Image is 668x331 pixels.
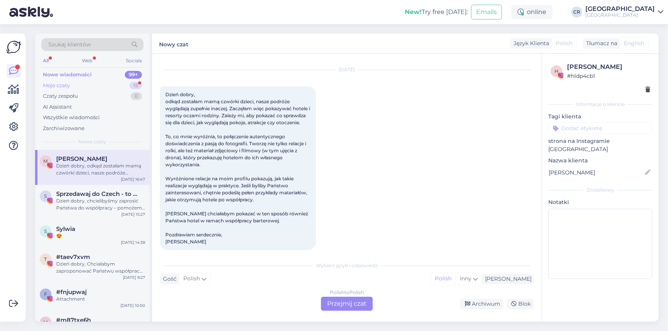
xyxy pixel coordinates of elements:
[330,289,364,296] div: Polish to Polish
[583,39,617,48] div: Tłumacz na
[159,38,188,49] label: Nowy czat
[160,275,177,283] div: Gość
[43,103,72,111] div: AI Assistant
[585,6,655,12] div: [GEOGRAPHIC_DATA]
[56,317,91,324] span: #m87txe6h
[56,162,145,176] div: Dzień dobry, odkąd zostałam mamą czwórki dzieci, nasze podróże wyglądają zupełnie inaczej. Zaczęł...
[556,39,572,48] span: Polish
[43,114,100,121] div: Wszystkie wiadomości
[56,289,87,296] span: #fnjupwaj
[43,82,70,90] div: Moje czaty
[44,193,47,199] span: S
[405,8,422,16] b: New!
[571,7,582,18] div: CR
[131,92,142,100] div: 0
[48,40,91,49] span: Szukaj klientów
[165,92,311,245] span: Dzień dobry, odkąd zostałam mamą czwórki dzieci, nasze podróże wyglądają zupełnie inaczej. Zaczęł...
[183,275,200,283] span: Polish
[41,56,50,66] div: All
[44,291,47,297] span: f
[56,254,90,261] span: #taev7xvm
[507,299,534,309] div: Blok
[121,239,145,245] div: [DATE] 14:38
[124,56,144,66] div: Socials
[79,138,106,145] span: Nowe czaty
[567,72,650,80] div: # hldp4cb1
[44,228,47,234] span: S
[548,198,652,206] p: Notatki
[482,275,532,283] div: [PERSON_NAME]
[548,187,652,194] div: Dodatkowy
[548,137,652,145] p: strona na Instagramie
[549,168,643,177] input: Dodaj nazwę
[555,68,558,74] span: h
[121,176,145,182] div: [DATE] 16:47
[460,275,471,282] span: Inny
[56,197,145,211] div: Dzień dobry, chcielibyśmy zaprosić Państwa do współpracy – pomożemy dotrzeć do czeskich i [DEMOGR...
[120,303,145,308] div: [DATE] 10:50
[431,273,455,285] div: Polish
[121,211,145,217] div: [DATE] 15:27
[548,122,652,134] input: Dodać etykietę
[129,82,142,90] div: 15
[548,113,652,121] p: Tagi klienta
[123,275,145,280] div: [DATE] 9:27
[43,92,78,100] div: Czaty zespołu
[511,5,553,19] div: online
[548,157,652,165] p: Nazwa klienta
[43,125,85,132] div: Zarchiwizowane
[160,66,534,73] div: [DATE]
[56,155,107,162] span: Monika Kowalewska
[624,39,644,48] span: English
[56,296,145,303] div: Attachment
[125,71,142,79] div: 99+
[567,62,650,72] div: [PERSON_NAME]
[56,232,145,239] div: 😍
[44,256,47,262] span: t
[160,262,534,269] div: Wybierz język i odpowiedz
[548,101,652,108] div: Informacje o kliencie
[6,40,21,55] img: Askly Logo
[81,56,94,66] div: Web
[56,225,75,232] span: Sylwia
[585,12,655,18] div: [GEOGRAPHIC_DATA]
[405,7,468,17] div: Try free [DATE]:
[56,190,137,197] span: Sprzedawaj do Czech - to proste!
[585,6,663,18] a: [GEOGRAPHIC_DATA][GEOGRAPHIC_DATA]
[44,319,48,325] span: m
[460,299,503,309] div: Archiwum
[510,39,549,48] div: Język Klienta
[321,297,373,311] div: Przejmij czat
[548,145,652,153] p: [GEOGRAPHIC_DATA]
[44,158,48,164] span: M
[471,5,502,19] button: Emails
[43,71,92,79] div: Nowe wiadomości
[56,261,145,275] div: Dzień dobry, Chciałabym zaproponować Państwu współpracę. Jestem blogerką z [GEOGRAPHIC_DATA] rozp...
